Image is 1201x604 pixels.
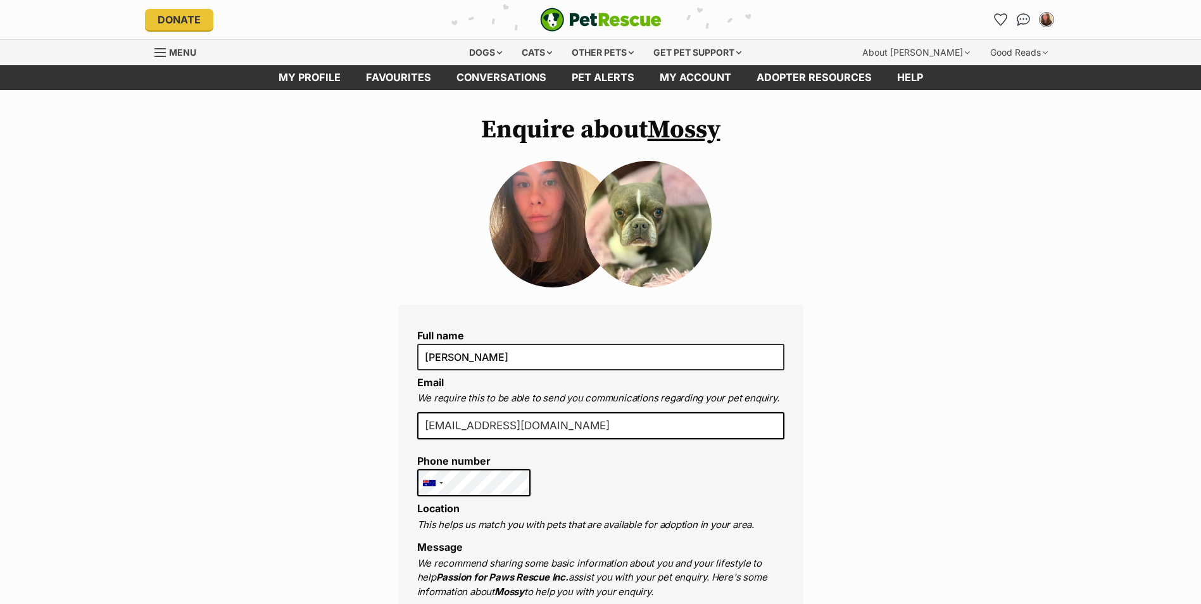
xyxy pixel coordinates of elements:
[981,40,1057,65] div: Good Reads
[266,65,353,90] a: My profile
[1017,13,1030,26] img: chat-41dd97257d64d25036548639549fe6c8038ab92f7586957e7f3b1b290dea8141.svg
[417,376,444,389] label: Email
[991,9,1011,30] a: Favourites
[648,114,720,146] a: Mossy
[1040,13,1053,26] img: Tanya Kochetova profile pic
[417,502,460,515] label: Location
[444,65,559,90] a: conversations
[489,161,616,287] img: gjzam380yxip61jgolii.jpg
[418,470,447,496] div: Australia: +61
[853,40,979,65] div: About [PERSON_NAME]
[744,65,884,90] a: Adopter resources
[645,40,750,65] div: Get pet support
[513,40,561,65] div: Cats
[540,8,662,32] a: PetRescue
[494,586,524,598] strong: Mossy
[417,330,784,341] label: Full name
[154,40,205,63] a: Menu
[417,344,784,370] input: E.g. Jimmy Chew
[1014,9,1034,30] a: Conversations
[563,40,643,65] div: Other pets
[417,557,784,600] p: We recommend sharing some basic information about you and your lifestyle to help assist you with ...
[169,47,196,58] span: Menu
[145,9,213,30] a: Donate
[1036,9,1057,30] button: My account
[417,518,784,532] p: This helps us match you with pets that are available for adoption in your area.
[540,8,662,32] img: logo-e224e6f780fb5917bec1dbf3a21bbac754714ae5b6737aabdf751b685950b380.svg
[417,455,531,467] label: Phone number
[559,65,647,90] a: Pet alerts
[884,65,936,90] a: Help
[991,9,1057,30] ul: Account quick links
[647,65,744,90] a: My account
[398,115,803,144] h1: Enquire about
[436,571,569,583] strong: Passion for Paws Rescue Inc.
[417,391,784,406] p: We require this to be able to send you communications regarding your pet enquiry.
[353,65,444,90] a: Favourites
[585,161,712,287] img: Mossy
[417,541,463,553] label: Message
[460,40,511,65] div: Dogs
